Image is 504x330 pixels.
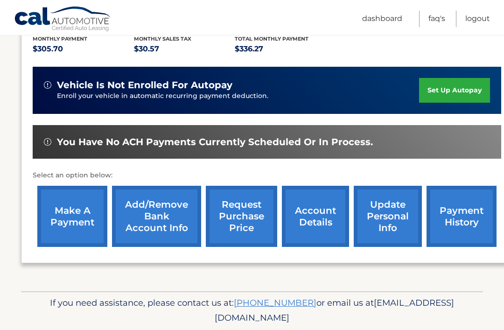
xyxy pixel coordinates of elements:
a: set up autopay [419,78,490,103]
p: $336.27 [235,42,336,56]
span: Total Monthly Payment [235,35,308,42]
span: Monthly sales Tax [134,35,191,42]
a: request purchase price [206,186,277,247]
span: You have no ACH payments currently scheduled or in process. [57,136,373,148]
p: If you need assistance, please contact us at: or email us at [35,295,469,325]
img: alert-white.svg [44,81,51,89]
span: [EMAIL_ADDRESS][DOMAIN_NAME] [215,297,454,323]
span: vehicle is not enrolled for autopay [57,79,232,91]
p: Enroll your vehicle in automatic recurring payment deduction. [57,91,419,101]
a: [PHONE_NUMBER] [234,297,316,308]
span: Monthly Payment [33,35,87,42]
a: payment history [427,186,497,247]
a: Cal Automotive [14,6,112,33]
a: Logout [465,11,490,27]
a: update personal info [354,186,422,247]
a: Add/Remove bank account info [112,186,201,247]
p: $30.57 [134,42,235,56]
img: alert-white.svg [44,138,51,146]
a: Dashboard [362,11,402,27]
a: make a payment [37,186,107,247]
p: Select an option below: [33,170,501,181]
p: $305.70 [33,42,134,56]
a: account details [282,186,349,247]
a: FAQ's [428,11,445,27]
